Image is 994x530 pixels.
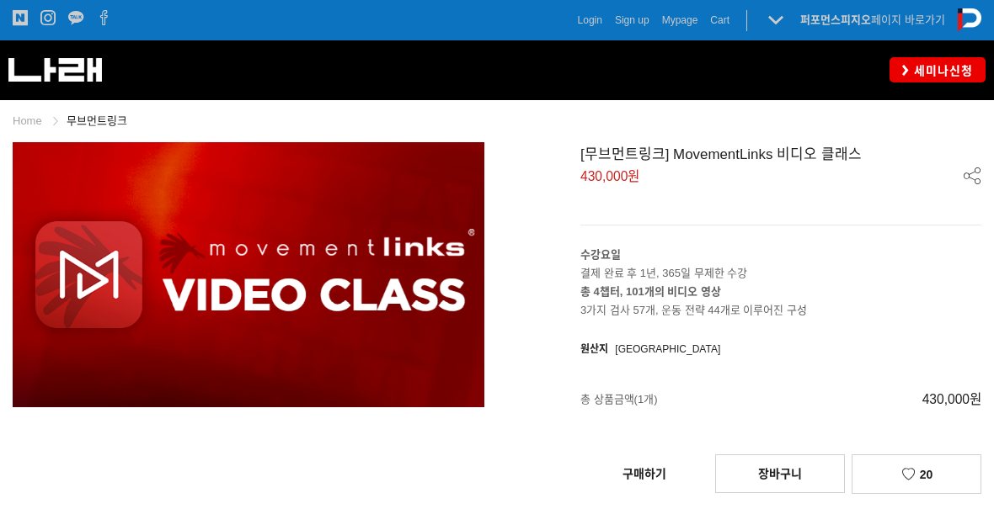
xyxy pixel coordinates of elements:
a: Cart [710,12,729,29]
span: 총 상품금액(1개) [580,375,807,425]
a: 장바구니 [715,454,845,493]
span: 원산지 [580,343,608,355]
a: Mypage [662,12,698,29]
a: Sign up [615,12,649,29]
strong: 총 4챕터, 101개의 비디오 영상 [580,285,721,298]
p: 결제 완료 후 1년, 365일 무제한 수강 [580,246,981,283]
span: 세미나신청 [909,62,973,79]
a: 20 [852,454,981,494]
a: 구매하기 [580,455,708,492]
a: 퍼포먼스피지오페이지 바로가기 [800,13,945,26]
span: 430,000원 [580,170,639,183]
a: 무브먼트링크 [67,114,127,127]
strong: 퍼포먼스피지오 [800,13,871,26]
a: Home [13,114,42,127]
span: [GEOGRAPHIC_DATA] [615,343,720,355]
span: 20 [920,468,933,481]
a: Login [578,12,602,29]
div: [무브먼트링크] MovementLinks 비디오 클래스 [580,142,981,163]
a: 세미나신청 [890,57,986,82]
p: 3가지 검사 57개, 운동 전략 44개로 이루어진 구성 [580,283,981,320]
strong: 수강요일 [580,248,621,261]
span: 430,000원 [807,375,981,425]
